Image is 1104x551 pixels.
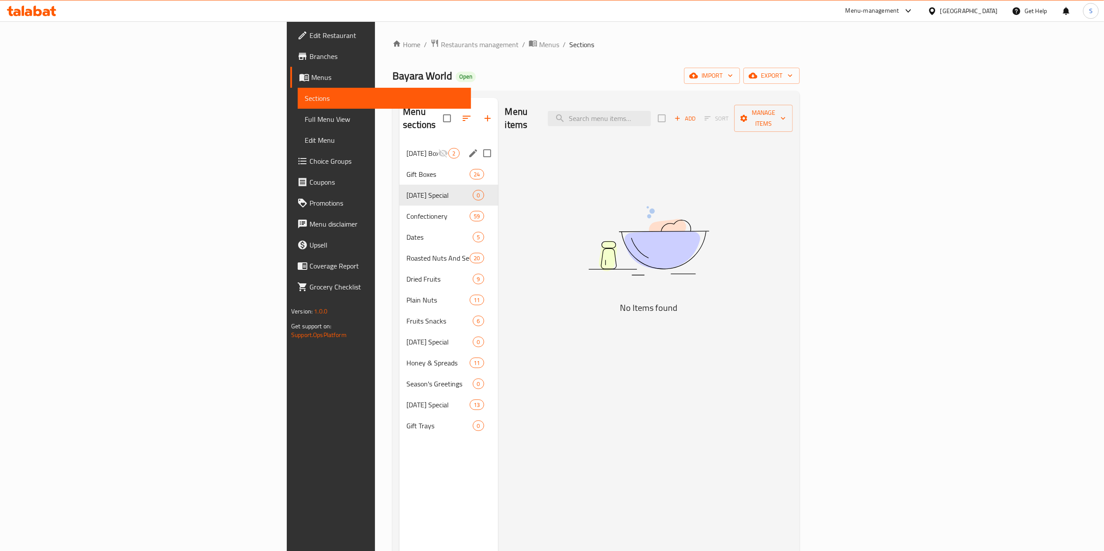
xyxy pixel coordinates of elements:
[539,39,559,50] span: Menus
[310,177,464,187] span: Coupons
[846,6,899,16] div: Menu-management
[540,183,758,299] img: dish.svg
[470,169,484,179] div: items
[522,39,525,50] li: /
[406,337,473,347] span: [DATE] Special
[684,68,740,84] button: import
[305,135,464,145] span: Edit Menu
[298,130,471,151] a: Edit Menu
[470,296,483,304] span: 11
[470,212,483,220] span: 59
[406,148,438,158] span: [DATE] Boxes
[399,185,498,206] div: [DATE] Special0
[290,151,471,172] a: Choice Groups
[290,193,471,214] a: Promotions
[406,148,438,158] div: Diwali Boxes
[310,261,464,271] span: Coverage Report
[399,269,498,289] div: Dried Fruits9
[406,190,473,200] span: [DATE] Special
[467,147,480,160] button: edit
[298,109,471,130] a: Full Menu View
[473,274,484,284] div: items
[310,282,464,292] span: Grocery Checklist
[406,358,470,368] span: Honey & Spreads
[470,254,483,262] span: 20
[569,39,594,50] span: Sections
[406,399,470,410] div: Ramadan Special
[671,112,699,125] span: Add item
[1089,6,1093,16] span: S
[473,338,483,346] span: 0
[470,359,483,367] span: 11
[406,211,470,221] span: Confectionery
[406,420,473,431] div: Gift Trays
[473,275,483,283] span: 9
[540,301,758,315] h5: No Items found
[671,112,699,125] button: Add
[473,233,483,241] span: 5
[529,39,559,50] a: Menus
[470,401,483,409] span: 13
[298,88,471,109] a: Sections
[473,337,484,347] div: items
[399,248,498,269] div: Roasted Nuts And Seeds20
[310,198,464,208] span: Promotions
[691,70,733,81] span: import
[473,379,484,389] div: items
[399,373,498,394] div: Season's Greetings0
[673,114,697,124] span: Add
[456,108,477,129] span: Sort sections
[290,46,471,67] a: Branches
[406,316,473,326] span: Fruits Snacks
[438,148,448,158] svg: Inactive section
[399,352,498,373] div: Honey & Spreads11
[430,39,519,50] a: Restaurants management
[750,70,793,81] span: export
[314,306,327,317] span: 1.0.0
[399,415,498,436] div: Gift Trays0
[449,149,459,158] span: 2
[470,399,484,410] div: items
[734,105,793,132] button: Manage items
[473,380,483,388] span: 0
[699,112,734,125] span: Sort items
[406,232,473,242] span: Dates
[290,255,471,276] a: Coverage Report
[473,316,484,326] div: items
[399,310,498,331] div: Fruits Snacks6
[940,6,998,16] div: [GEOGRAPHIC_DATA]
[310,51,464,62] span: Branches
[448,148,459,158] div: items
[392,39,800,50] nav: breadcrumb
[470,211,484,221] div: items
[291,320,331,332] span: Get support on:
[470,170,483,179] span: 24
[406,295,470,305] span: Plain Nuts
[290,67,471,88] a: Menus
[399,394,498,415] div: [DATE] Special13
[406,337,473,347] div: Valentine's Day Special
[477,108,498,129] button: Add section
[310,156,464,166] span: Choice Groups
[741,107,786,129] span: Manage items
[441,39,519,50] span: Restaurants management
[406,169,470,179] span: Gift Boxes
[290,214,471,234] a: Menu disclaimer
[406,253,470,263] span: Roasted Nuts And Seeds
[310,240,464,250] span: Upsell
[399,331,498,352] div: [DATE] Special0
[473,317,483,325] span: 6
[505,105,538,131] h2: Menu items
[399,289,498,310] div: Plain Nuts11
[311,72,464,83] span: Menus
[406,379,473,389] span: Season's Greetings
[743,68,800,84] button: export
[406,399,470,410] span: [DATE] Special
[406,190,473,200] div: Diwali Special
[473,191,483,200] span: 0
[290,276,471,297] a: Grocery Checklist
[399,206,498,227] div: Confectionery59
